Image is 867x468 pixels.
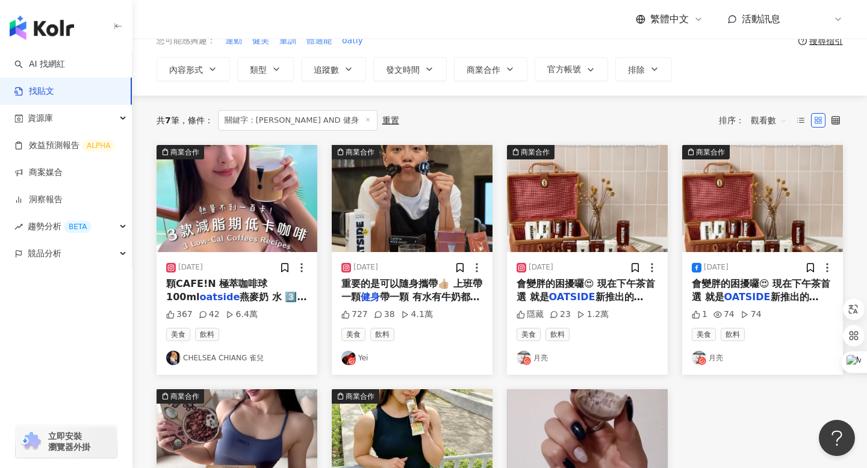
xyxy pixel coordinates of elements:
div: 6.4萬 [226,309,258,321]
span: 追蹤數 [314,65,339,75]
span: 資源庫 [28,105,53,132]
span: 發文時間 [386,65,420,75]
div: 1 [692,309,707,321]
span: 您可能感興趣： [157,35,216,47]
span: rise [14,223,23,231]
span: 帶一顆 有水有牛奶都可以搭配 或是創 [341,291,480,316]
a: 洞察報告 [14,194,63,206]
button: 重訓 [279,34,297,48]
span: 飲料 [195,328,219,341]
span: 體適能 [306,35,332,47]
div: [DATE] [178,262,203,272]
span: 飲料 [545,328,570,341]
div: BETA [64,221,92,233]
span: 關鍵字：[PERSON_NAME] AND 健身 [218,110,378,131]
span: 觀看數 [751,111,787,130]
div: 商業合作 [346,146,374,158]
span: K [813,13,819,26]
div: 38 [374,309,395,321]
span: 美食 [166,328,190,341]
span: 商業合作 [467,65,500,75]
button: oatly [341,34,364,48]
button: 商業合作 [157,145,317,252]
mark: OATSIDE [724,291,771,303]
iframe: Help Scout Beacon - Open [819,420,855,456]
button: 發文時間 [373,57,447,81]
div: [DATE] [353,262,378,272]
a: 效益預測報告ALPHA [14,140,115,152]
span: 競品分析 [28,240,61,267]
div: 搜尋指引 [809,36,843,46]
span: 趨勢分析 [28,213,92,240]
mark: OATSIDE [549,291,595,303]
div: 隱藏 [517,309,544,321]
span: 重訓 [279,35,296,47]
a: 找貼文 [14,85,54,97]
button: 商業合作 [454,57,527,81]
span: 重要的是可以隨身攜帶👍🏼 上班帶一顆 [341,278,482,303]
a: KOL AvatarYei [341,351,483,365]
img: logo [10,16,74,40]
mark: 健身 [361,291,380,303]
div: 4.1萬 [401,309,433,321]
div: 74 [741,309,762,321]
button: 健美 [252,34,270,48]
div: 共 筆 [157,115,179,125]
span: 美食 [341,328,365,341]
a: KOL Avatar月亮 [692,351,833,365]
span: 飲料 [721,328,745,341]
img: KOL Avatar [692,351,706,365]
button: 商業合作 [682,145,843,252]
span: 顆CAFE!N 極萃咖啡球 100ml [166,278,267,303]
div: 商業合作 [346,390,374,402]
div: 商業合作 [170,390,199,402]
button: 官方帳號 [535,57,608,81]
button: 運動 [225,34,243,48]
button: 商業合作 [507,145,668,252]
div: 74 [713,309,735,321]
span: 會變胖的困擾囉😍 現在下午茶首選 就是 [517,278,655,303]
div: 1.2萬 [577,309,609,321]
a: chrome extension立即安裝 瀏覽器外掛 [16,425,117,458]
span: 美食 [517,328,541,341]
span: 排除 [628,65,645,75]
img: post-image [682,145,843,252]
span: 運動 [225,35,242,47]
mark: oatside [200,291,240,303]
div: 367 [166,309,193,321]
img: post-image [157,145,317,252]
a: searchAI 找網紅 [14,58,65,70]
div: [DATE] [704,262,729,272]
span: 立即安裝 瀏覽器外掛 [48,431,90,452]
div: 商業合作 [170,146,199,158]
div: 23 [550,309,571,321]
div: 商業合作 [521,146,550,158]
span: 健美 [252,35,269,47]
button: 商業合作 [332,145,493,252]
span: 條件 ： [179,115,213,125]
img: post-image [332,145,493,252]
span: 類型 [250,65,267,75]
img: post-image [507,145,668,252]
img: KOL Avatar [341,351,356,365]
div: 商業合作 [696,146,725,158]
span: 官方帳號 [547,64,581,74]
img: chrome extension [19,432,43,451]
div: 42 [199,309,220,321]
a: 商案媒合 [14,167,63,179]
a: KOL Avatar月亮 [517,351,658,365]
span: 飲料 [370,328,394,341]
button: 追蹤數 [301,57,366,81]
a: KOL AvatarCHELSEA CHIANG 雀兒 [166,351,308,365]
div: 727 [341,309,368,321]
button: 內容形式 [157,57,230,81]
span: 7 [165,115,171,125]
button: 類型 [237,57,294,81]
span: 會變胖的困擾囉😍 現在下午茶首選 就是 [692,278,830,303]
div: [DATE] [529,262,553,272]
span: 內容形式 [169,65,203,75]
span: 活動訊息 [742,13,780,25]
div: 排序： [719,111,794,130]
span: 繁體中文 [650,13,689,26]
span: question-circle [798,37,807,45]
